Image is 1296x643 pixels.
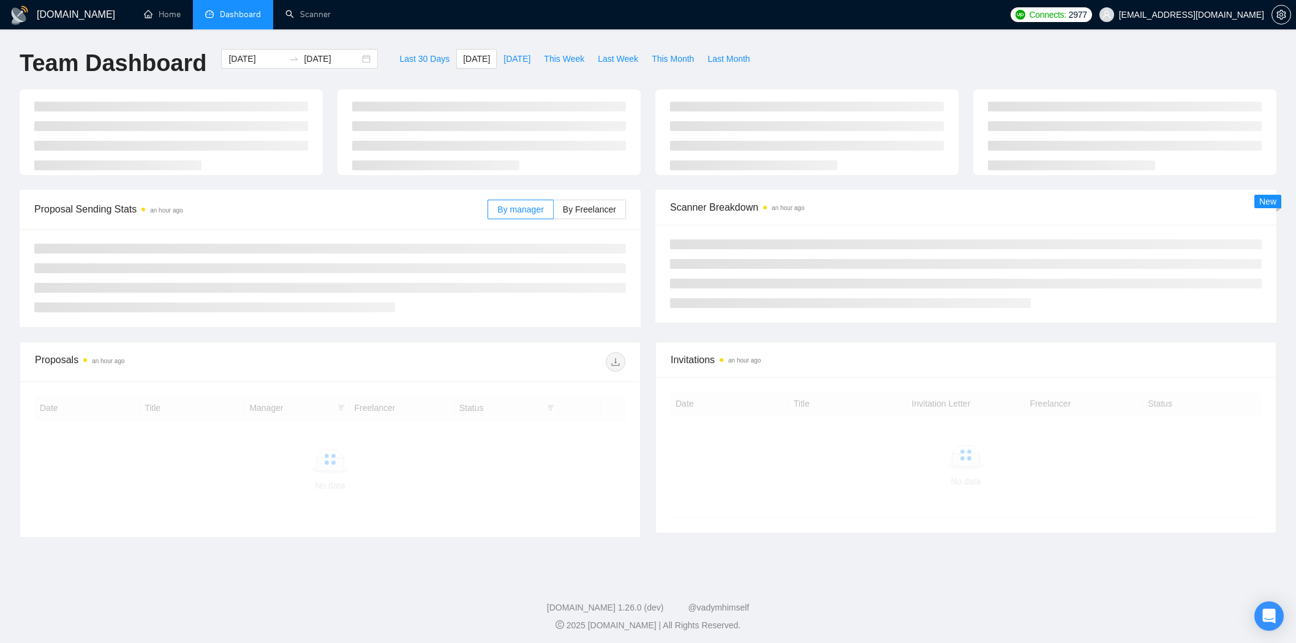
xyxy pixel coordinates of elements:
[537,49,591,69] button: This Week
[688,603,749,612] a: @vadymhimself
[228,52,284,66] input: Start date
[92,358,124,364] time: an hour ago
[1069,8,1087,21] span: 2977
[772,205,804,211] time: an hour ago
[34,201,488,217] span: Proposal Sending Stats
[728,357,761,364] time: an hour ago
[285,9,331,20] a: searchScanner
[707,52,750,66] span: Last Month
[10,6,29,25] img: logo
[652,52,694,66] span: This Month
[1259,197,1276,206] span: New
[205,10,214,18] span: dashboard
[399,52,450,66] span: Last 30 Days
[1272,10,1291,20] a: setting
[671,352,1261,367] span: Invitations
[144,9,181,20] a: homeHome
[1015,10,1025,20] img: upwork-logo.png
[220,9,261,20] span: Dashboard
[20,49,206,78] h1: Team Dashboard
[503,52,530,66] span: [DATE]
[1254,601,1284,631] div: Open Intercom Messenger
[289,54,299,64] span: swap-right
[497,205,543,214] span: By manager
[150,207,183,214] time: an hour ago
[497,49,537,69] button: [DATE]
[10,619,1286,632] div: 2025 [DOMAIN_NAME] | All Rights Reserved.
[456,49,497,69] button: [DATE]
[598,52,638,66] span: Last Week
[547,603,664,612] a: [DOMAIN_NAME] 1.26.0 (dev)
[1272,5,1291,24] button: setting
[35,352,330,372] div: Proposals
[1272,10,1290,20] span: setting
[304,52,360,66] input: End date
[544,52,584,66] span: This Week
[563,205,616,214] span: By Freelancer
[463,52,490,66] span: [DATE]
[645,49,701,69] button: This Month
[670,200,1262,215] span: Scanner Breakdown
[701,49,756,69] button: Last Month
[393,49,456,69] button: Last 30 Days
[1029,8,1066,21] span: Connects:
[289,54,299,64] span: to
[1102,10,1111,19] span: user
[556,620,564,629] span: copyright
[591,49,645,69] button: Last Week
